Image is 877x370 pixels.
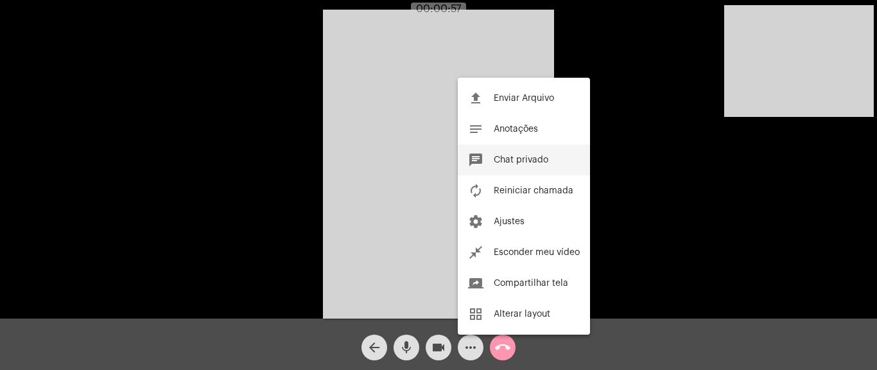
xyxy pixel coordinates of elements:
[494,248,580,257] span: Esconder meu vídeo
[494,186,573,195] span: Reiniciar chamada
[494,155,548,164] span: Chat privado
[468,183,483,198] mat-icon: autorenew
[468,91,483,106] mat-icon: file_upload
[468,152,483,168] mat-icon: chat
[468,214,483,229] mat-icon: settings
[468,276,483,291] mat-icon: screen_share
[494,125,538,134] span: Anotações
[494,310,550,319] span: Alterar layout
[468,245,483,260] mat-icon: close_fullscreen
[468,121,483,137] mat-icon: notes
[494,94,554,103] span: Enviar Arquivo
[494,217,525,226] span: Ajustes
[468,306,483,322] mat-icon: grid_view
[494,279,568,288] span: Compartilhar tela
